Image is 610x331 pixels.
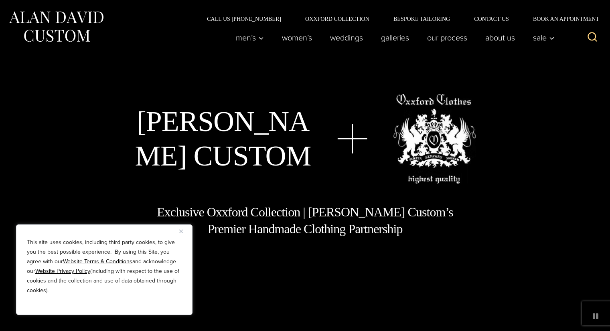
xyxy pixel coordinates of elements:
[236,34,264,42] span: Men’s
[381,16,462,22] a: Bespoke Tailoring
[393,94,476,184] img: oxxford clothes, highest quality
[293,16,381,22] a: Oxxford Collection
[179,226,189,236] button: Close
[35,267,90,275] a: Website Privacy Policy
[8,9,104,44] img: Alan David Custom
[533,34,555,42] span: Sale
[583,28,602,47] button: View Search Form
[521,16,602,22] a: Book an Appointment
[476,30,524,46] a: About Us
[462,16,521,22] a: Contact Us
[179,230,183,233] img: Close
[27,238,182,295] p: This site uses cookies, including third party cookies, to give you the best possible experience. ...
[321,30,372,46] a: weddings
[134,104,312,174] h1: [PERSON_NAME] Custom
[372,30,418,46] a: Galleries
[195,16,602,22] nav: Secondary Navigation
[63,257,132,266] a: Website Terms & Conditions
[418,30,476,46] a: Our Process
[195,16,293,22] a: Call Us [PHONE_NUMBER]
[273,30,321,46] a: Women’s
[227,30,559,46] nav: Primary Navigation
[156,204,454,237] h1: Exclusive Oxxford Collection | [PERSON_NAME] Custom’s Premier Handmade Clothing Partnership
